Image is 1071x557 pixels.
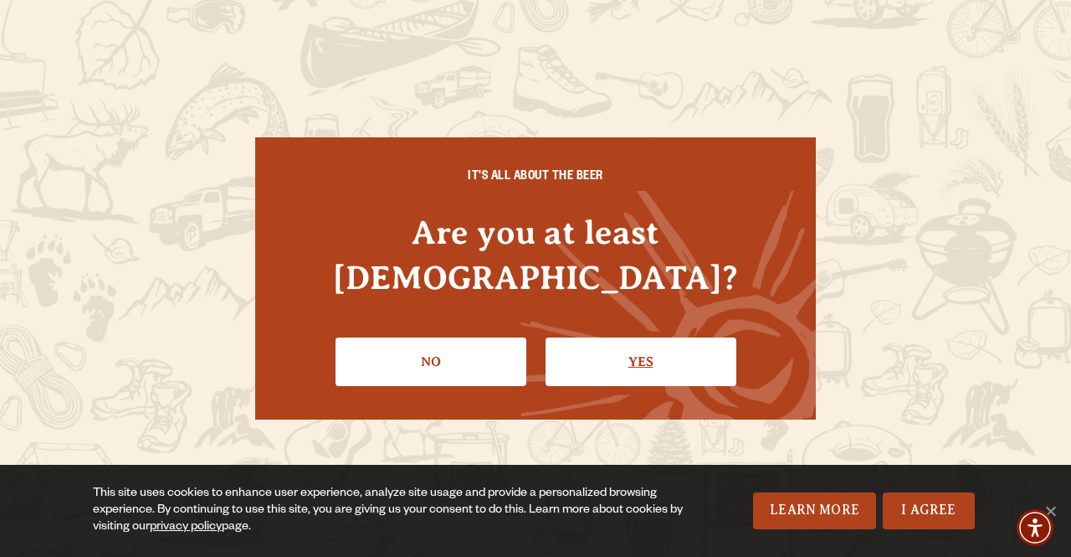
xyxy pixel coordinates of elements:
[150,521,222,534] a: privacy policy
[883,493,975,529] a: I Agree
[289,171,782,186] h6: IT'S ALL ABOUT THE BEER
[336,338,526,386] a: No
[753,493,876,529] a: Learn More
[1017,509,1053,546] div: Accessibility Menu
[289,210,782,299] h4: Are you at least [DEMOGRAPHIC_DATA]?
[546,338,736,386] a: Confirm I'm 21 or older
[93,486,685,536] div: This site uses cookies to enhance user experience, analyze site usage and provide a personalized ...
